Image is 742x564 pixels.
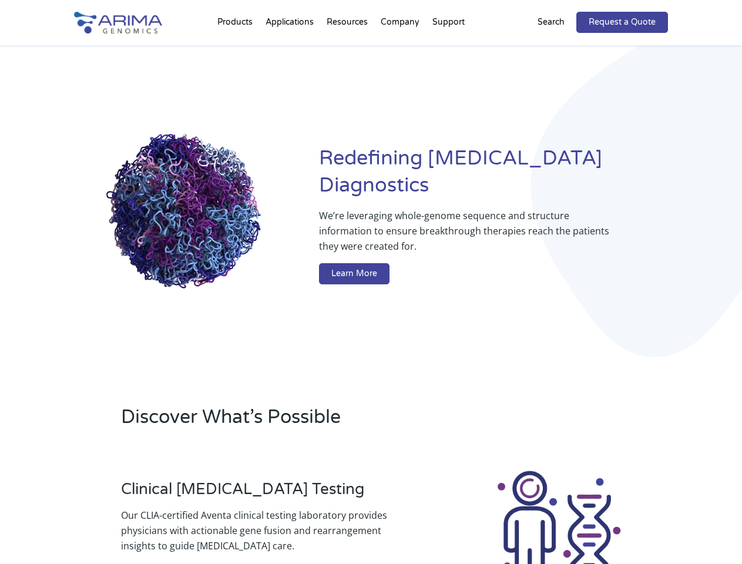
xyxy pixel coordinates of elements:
[121,508,417,553] p: Our CLIA-certified Aventa clinical testing laboratory provides physicians with actionable gene fu...
[538,15,565,30] p: Search
[121,480,417,508] h3: Clinical [MEDICAL_DATA] Testing
[319,263,390,284] a: Learn More
[576,12,668,33] a: Request a Quote
[683,508,742,564] iframe: Chat Widget
[319,208,621,263] p: We’re leveraging whole-genome sequence and structure information to ensure breakthrough therapies...
[121,404,511,439] h2: Discover What’s Possible
[74,12,162,33] img: Arima-Genomics-logo
[319,145,668,208] h1: Redefining [MEDICAL_DATA] Diagnostics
